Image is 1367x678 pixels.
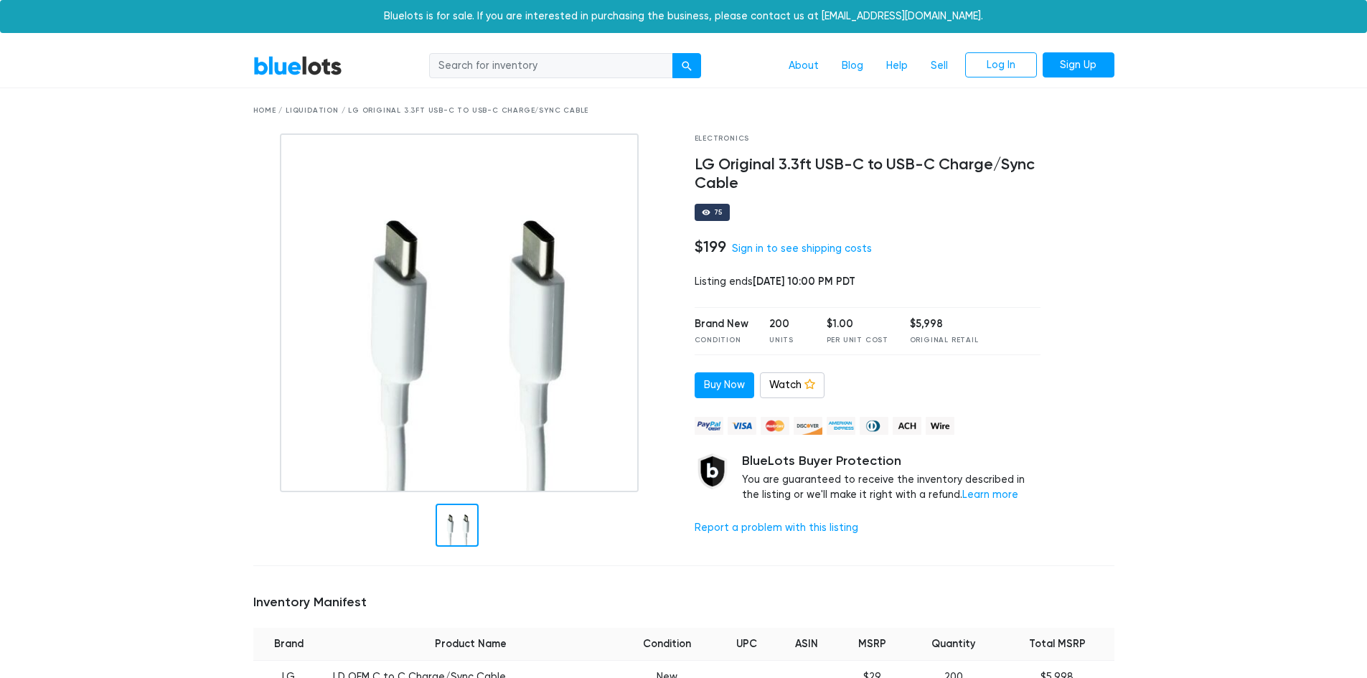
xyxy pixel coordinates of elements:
a: Sign in to see shipping costs [732,243,872,255]
h5: Inventory Manifest [253,595,1114,611]
div: Units [769,335,805,346]
th: MSRP [837,628,907,661]
div: Original Retail [910,335,979,346]
div: Electronics [695,133,1041,144]
img: american_express-ae2a9f97a040b4b41f6397f7637041a5861d5f99d0716c09922aba4e24c8547d.png [827,417,855,435]
a: Buy Now [695,372,754,398]
img: wire-908396882fe19aaaffefbd8e17b12f2f29708bd78693273c0e28e3a24408487f.png [926,417,954,435]
img: ach-b7992fed28a4f97f893c574229be66187b9afb3f1a8d16a4691d3d3140a8ab00.png [893,417,921,435]
th: Total MSRP [1000,628,1114,661]
h4: LG Original 3.3ft USB-C to USB-C Charge/Sync Cable [695,156,1041,193]
div: 200 [769,316,805,332]
a: About [777,52,830,80]
h5: BlueLots Buyer Protection [742,453,1041,469]
div: You are guaranteed to receive the inventory described in the listing or we'll make it right with ... [742,453,1041,503]
div: Brand New [695,316,748,332]
th: Brand [253,628,325,661]
img: 89ca7d2b-6dd2-4db7-9c6e-1510c45bdbd3-1756919451.jpg [280,133,639,492]
a: Log In [965,52,1037,78]
a: Sign Up [1043,52,1114,78]
img: diners_club-c48f30131b33b1bb0e5d0e2dbd43a8bea4cb12cb2961413e2f4250e06c020426.png [860,417,888,435]
th: Condition [617,628,718,661]
th: UPC [717,628,775,661]
a: Help [875,52,919,80]
img: discover-82be18ecfda2d062aad2762c1ca80e2d36a4073d45c9e0ffae68cd515fbd3d32.png [794,417,822,435]
img: paypal_credit-80455e56f6e1299e8d57f40c0dcee7b8cd4ae79b9eccbfc37e2480457ba36de9.png [695,417,723,435]
div: $1.00 [827,316,888,332]
a: Blog [830,52,875,80]
a: BlueLots [253,55,342,76]
img: buyer_protection_shield-3b65640a83011c7d3ede35a8e5a80bfdfaa6a97447f0071c1475b91a4b0b3d01.png [695,453,731,489]
a: Learn more [962,489,1018,501]
a: Sell [919,52,959,80]
input: Search for inventory [429,53,673,79]
div: Listing ends [695,274,1041,290]
img: mastercard-42073d1d8d11d6635de4c079ffdb20a4f30a903dc55d1612383a1b395dd17f39.png [761,417,789,435]
h4: $199 [695,237,726,256]
img: visa-79caf175f036a155110d1892330093d4c38f53c55c9ec9e2c3a54a56571784bb.png [728,417,756,435]
th: Quantity [907,628,1001,661]
div: Condition [695,335,748,346]
div: Per Unit Cost [827,335,888,346]
th: Product Name [324,628,616,661]
a: Report a problem with this listing [695,522,858,534]
th: ASIN [776,628,837,661]
span: [DATE] 10:00 PM PDT [753,275,855,288]
a: Watch [760,372,825,398]
div: Home / Liquidation / LG Original 3.3ft USB-C to USB-C Charge/Sync Cable [253,105,1114,116]
div: 75 [714,209,723,216]
div: $5,998 [910,316,979,332]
